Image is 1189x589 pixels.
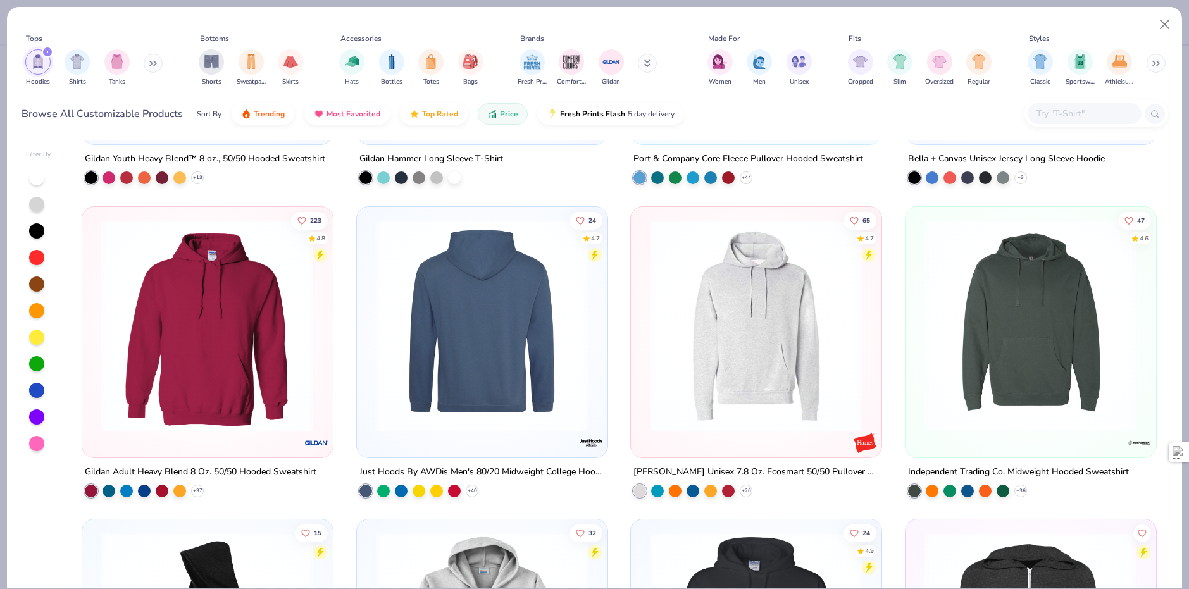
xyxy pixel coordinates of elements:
img: TopRated.gif [409,109,420,119]
img: Gildan logo [578,116,603,142]
span: 24 [862,530,870,536]
img: Shirts Image [70,54,85,69]
div: filter for Sportswear [1066,49,1095,87]
div: filter for Oversized [925,49,954,87]
button: filter button [925,49,954,87]
div: filter for Bags [458,49,483,87]
div: Fits [849,33,861,44]
div: 4.7 [865,233,874,243]
img: Comfort Colors Image [562,53,581,71]
button: filter button [65,49,90,87]
button: Like [570,524,602,542]
div: filter for Classic [1028,49,1053,87]
button: Close [1153,13,1177,37]
div: Gildan Hammer Long Sleeve T-Shirt [359,151,503,166]
div: Accessories [340,33,382,44]
div: Just Hoods By AWDis Men's 80/20 Midweight College Hooded Sweatshirt [359,464,605,480]
button: filter button [599,49,624,87]
span: Regular [968,77,990,87]
img: 6cf7a829-c72b-4f1a-982e-e70bad45d19b [370,219,594,431]
span: + 26 [742,487,751,494]
button: Trending [232,103,294,125]
img: Slim Image [893,54,907,69]
img: Bottles Image [385,54,399,69]
img: Tanks Image [110,54,124,69]
button: Like [295,524,328,542]
img: Independent Trading Co. logo [1126,430,1152,455]
div: filter for Hoodies [25,49,51,87]
button: Like [844,524,876,542]
img: Bella + Canvas logo [1126,116,1152,142]
img: Bags Image [463,54,477,69]
span: 47 [1137,217,1145,223]
img: Just Hoods By AWDis logo [578,430,603,455]
span: Oversized [925,77,954,87]
span: Unisex [790,77,809,87]
div: filter for Comfort Colors [557,49,586,87]
div: Browse All Customizable Products [22,106,183,121]
span: Women [709,77,731,87]
button: Like [570,211,602,229]
span: Sportswear [1066,77,1095,87]
div: filter for Shorts [199,49,224,87]
div: Made For [708,33,740,44]
button: filter button [848,49,873,87]
div: [PERSON_NAME] Unisex 7.8 Oz. Ecosmart 50/50 Pullover Hooded Sweatshirt [633,464,879,480]
span: Most Favorited [327,109,380,119]
button: filter button [458,49,483,87]
img: 3644f833-5bb2-4f83-981f-b4a4ab244a55 [918,219,1143,431]
span: Totes [423,77,439,87]
span: + 40 [467,487,476,494]
span: Shorts [202,77,221,87]
div: Bottoms [200,33,229,44]
img: Hanes logo [852,430,878,455]
button: Price [478,103,528,125]
span: 5 day delivery [628,107,675,121]
div: filter for Women [707,49,733,87]
button: filter button [199,49,224,87]
div: filter for Regular [966,49,992,87]
span: Fresh Prints Flash [560,109,625,119]
div: Tops [26,33,42,44]
span: 32 [588,530,596,536]
button: filter button [278,49,303,87]
img: Sweatpants Image [244,54,258,69]
img: Totes Image [424,54,438,69]
img: Fresh Prints Image [523,53,542,71]
button: filter button [339,49,364,87]
img: Women Image [713,54,727,69]
img: Oversized Image [932,54,947,69]
span: + 37 [193,487,202,494]
img: Port & Company logo [852,116,878,142]
img: Athleisure Image [1112,54,1127,69]
span: Comfort Colors [557,77,586,87]
span: Top Rated [422,109,458,119]
button: filter button [379,49,404,87]
button: filter button [25,49,51,87]
div: filter for Athleisure [1105,49,1134,87]
button: filter button [104,49,130,87]
img: Gildan logo [304,430,329,455]
img: Shorts Image [204,54,219,69]
div: Port & Company Core Fleece Pullover Hooded Sweatshirt [633,151,863,166]
span: 223 [310,217,321,223]
span: Tanks [109,77,125,87]
button: Most Favorited [304,103,390,125]
button: filter button [1028,49,1053,87]
div: filter for Slim [887,49,912,87]
img: fe3aba7b-4693-4b3e-ab95-a32d4261720b [644,219,868,431]
button: filter button [518,49,547,87]
span: Trending [254,109,285,119]
span: Price [500,109,518,119]
span: + 44 [742,173,751,181]
div: Gildan Adult Heavy Blend 8 Oz. 50/50 Hooded Sweatshirt [85,464,316,480]
img: Classic Image [1033,54,1048,69]
button: filter button [787,49,812,87]
div: Independent Trading Co. Midweight Hooded Sweatshirt [908,464,1129,480]
span: 24 [588,217,596,223]
span: Fresh Prints [518,77,547,87]
span: Slim [893,77,906,87]
div: filter for Shirts [65,49,90,87]
button: Like [291,211,328,229]
div: filter for Fresh Prints [518,49,547,87]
